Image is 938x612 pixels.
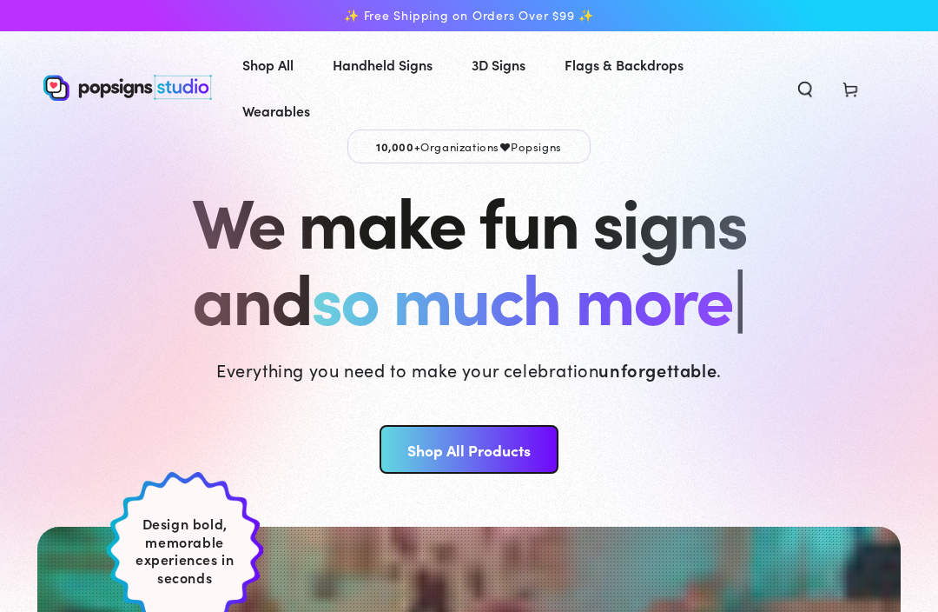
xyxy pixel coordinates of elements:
span: Shop All [242,52,294,77]
span: 10,000+ [376,138,420,154]
a: 3D Signs [459,42,538,88]
span: ✨ Free Shipping on Orders Over $99 ✨ [344,8,594,23]
span: 3D Signs [472,52,525,77]
span: | [732,246,745,344]
img: Popsigns Studio [43,75,212,101]
a: Flags & Backdrops [552,42,697,88]
strong: unforgettable [598,357,717,382]
a: Shop All Products [380,425,558,474]
a: Handheld Signs [320,42,446,88]
span: Handheld Signs [333,52,433,77]
span: so much more [311,247,732,343]
span: Wearables [242,98,310,123]
a: Shop All [229,42,307,88]
summary: Search our site [783,69,828,107]
p: Everything you need to make your celebration . [216,357,722,382]
p: Organizations Popsigns [347,130,591,163]
a: Wearables [229,88,323,134]
span: Flags & Backdrops [565,52,684,77]
h1: We make fun signs and [192,181,746,334]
